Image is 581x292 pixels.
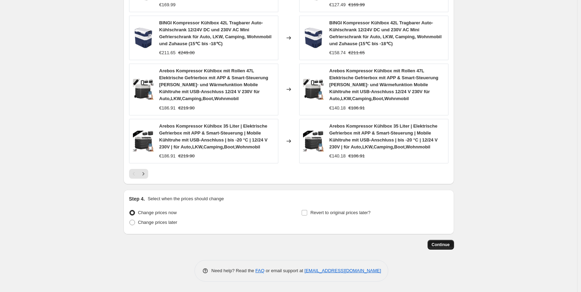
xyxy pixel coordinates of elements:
h2: Step 4. [129,195,145,202]
span: BINGI Kompressor Kühlbox 42L Tragbarer Auto-Kühlschrank 12/24V DC und 230V AC Mini Gefrierschrank... [159,20,272,46]
span: Revert to original prices later? [310,210,371,215]
strike: €249.00 [178,49,195,56]
button: Next [138,169,148,179]
strike: €219.90 [178,105,195,112]
div: €140.18 [329,105,346,112]
span: Need help? Read the [212,268,256,273]
div: €169.99 [159,1,176,8]
img: 71ptI3_dRYL_80x.jpg [303,27,324,48]
span: Change prices later [138,220,177,225]
nav: Pagination [129,169,148,179]
strike: €211.65 [349,49,365,56]
p: Select when the prices should change [148,195,224,202]
button: Continue [428,240,454,250]
div: €127.49 [329,1,346,8]
span: or email support at [264,268,304,273]
span: Arebos Kompressor Kühlbox mit Rollen 47L Elektrische Gefrierbox mit APP & Smart-Steuerung [PERSON... [159,68,269,101]
strike: €169.99 [349,1,365,8]
a: [EMAIL_ADDRESS][DOMAIN_NAME] [304,268,381,273]
strike: €186.91 [349,153,365,160]
span: Arebos Kompressor Kühlbox 35 Liter | Elektrische Gefrierbox mit APP & Smart-Steuerung | Mobile Kü... [159,123,268,149]
a: FAQ [255,268,264,273]
span: Arebos Kompressor Kühlbox 35 Liter | Elektrische Gefrierbox mit APP & Smart-Steuerung | Mobile Kü... [329,123,438,149]
div: €186.91 [159,153,176,160]
strike: €219.90 [178,153,195,160]
div: €211.65 [159,49,176,56]
div: €158.74 [329,49,346,56]
div: €140.18 [329,153,346,160]
img: 71WmhqSr3gL_80x.jpg [133,79,154,100]
span: Change prices now [138,210,177,215]
span: Continue [432,242,450,248]
img: 71WmhqSr3gL_80x.jpg [303,79,324,100]
img: 71ptI3_dRYL_80x.jpg [133,27,154,48]
div: €186.91 [159,105,176,112]
span: Arebos Kompressor Kühlbox mit Rollen 47L Elektrische Gefrierbox mit APP & Smart-Steuerung [PERSON... [329,68,439,101]
strike: €186.91 [349,105,365,112]
img: 71AnPmH2XOL_80x.jpg [133,131,154,152]
img: 71AnPmH2XOL_80x.jpg [303,131,324,152]
span: BINGI Kompressor Kühlbox 42L Tragbarer Auto-Kühlschrank 12/24V DC und 230V AC Mini Gefrierschrank... [329,20,442,46]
